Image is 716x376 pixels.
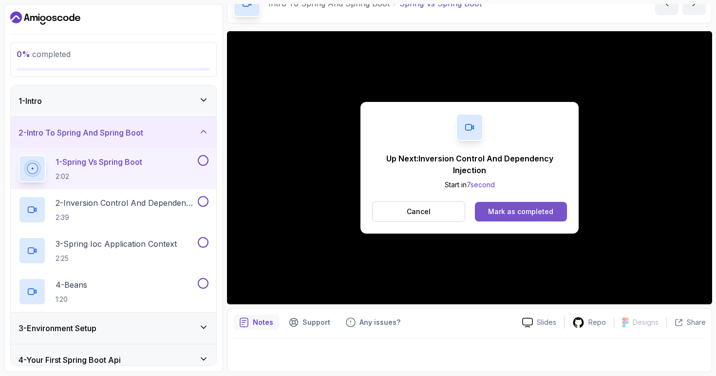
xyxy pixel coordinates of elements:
[372,180,567,190] p: Start in
[537,317,556,327] p: Slides
[19,155,208,182] button: 1-Spring Vs Spring Boot2:02
[19,278,208,305] button: 4-Beans1:20
[19,322,96,334] h3: 3 - Environment Setup
[475,202,567,221] button: Mark as completed
[283,315,336,330] button: Support button
[56,197,196,209] p: 2 - Inversion Control And Dependency Injection
[17,49,30,59] span: 0 %
[19,127,143,139] h3: 2 - Intro To Spring And Spring Boot
[17,49,71,59] span: completed
[56,238,177,250] p: 3 - Spring Ioc Application Context
[588,317,606,327] p: Repo
[372,153,567,176] p: Up Next: Inversion Control And Dependency Injection
[233,315,279,330] button: notes button
[11,85,216,117] button: 1-Intro
[11,117,216,148] button: 2-Intro To Spring And Spring Boot
[302,317,330,327] p: Support
[666,317,706,327] button: Share
[10,10,80,26] a: Dashboard
[687,317,706,327] p: Share
[407,207,431,217] p: Cancel
[56,254,177,263] p: 2:25
[19,354,121,366] h3: 4 - Your First Spring Boot Api
[372,201,465,222] button: Cancel
[56,172,142,181] p: 2:02
[19,95,42,107] h3: 1 - Intro
[56,295,87,304] p: 1:20
[467,180,495,189] span: 7 second
[253,317,273,327] p: Notes
[19,196,208,223] button: 2-Inversion Control And Dependency Injection2:39
[359,317,400,327] p: Any issues?
[514,317,564,328] a: Slides
[633,317,659,327] p: Designs
[227,31,712,304] iframe: 1 - Spring vs Spring Boot
[565,317,614,329] a: Repo
[56,156,142,168] p: 1 - Spring Vs Spring Boot
[488,207,553,217] div: Mark as completed
[340,315,406,330] button: Feedback button
[56,279,87,291] p: 4 - Beans
[56,213,196,222] p: 2:39
[11,313,216,344] button: 3-Environment Setup
[11,344,216,376] button: 4-Your First Spring Boot Api
[19,237,208,264] button: 3-Spring Ioc Application Context2:25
